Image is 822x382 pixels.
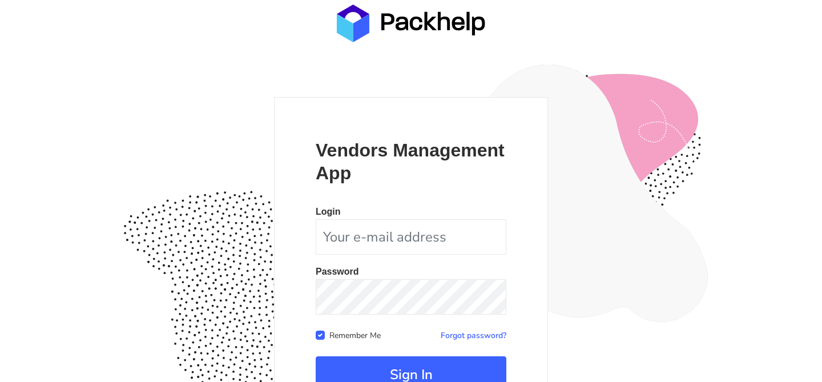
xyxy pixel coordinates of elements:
p: Vendors Management App [316,139,506,184]
p: Password [316,267,506,276]
label: Remember Me [329,328,381,341]
input: Your e-mail address [316,219,506,255]
p: Login [316,207,506,216]
a: Forgot password? [441,330,506,341]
